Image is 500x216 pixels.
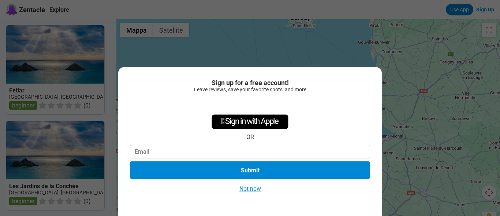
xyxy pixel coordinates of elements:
[237,185,263,193] button: Not now
[217,96,283,112] div: Accedi con Google. Si apre in una nuova scheda
[130,145,370,158] input: Email
[130,79,370,87] div: Sign up for a free account!
[246,133,254,140] div: OR
[212,114,288,129] div: Sign in with Apple
[130,87,370,92] div: Leave reviews, save your favorite spots, and more
[213,96,287,112] iframe: Pulsante Accedi con Google
[130,161,370,179] button: Submit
